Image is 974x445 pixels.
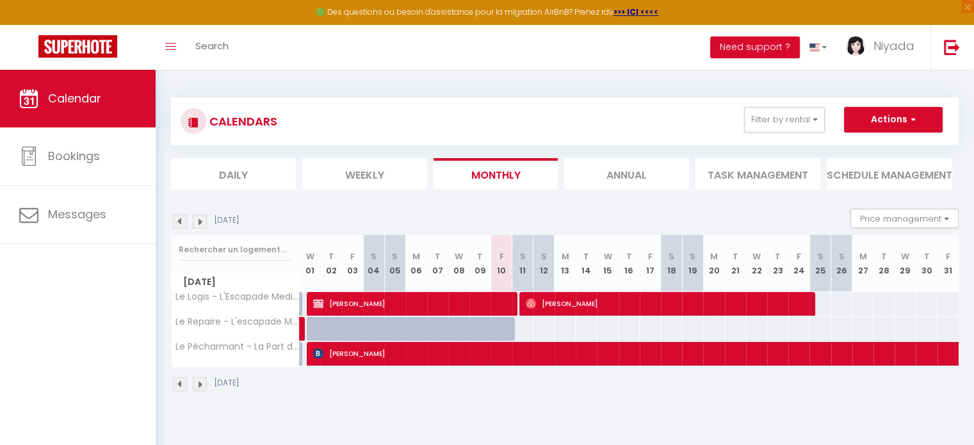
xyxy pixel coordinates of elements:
li: Weekly [302,158,427,190]
abbr: S [541,250,547,263]
th: 15 [597,235,618,292]
p: [DATE] [215,377,239,389]
li: Daily [171,158,296,190]
abbr: W [603,250,612,263]
span: Niyada [873,38,914,54]
th: 22 [746,235,767,292]
span: [PERSON_NAME] [313,291,510,316]
abbr: F [350,250,355,263]
th: 10 [491,235,512,292]
th: 18 [661,235,682,292]
th: 26 [831,235,852,292]
img: ... [846,36,865,56]
img: Super Booking [38,35,117,58]
span: Search [195,39,229,53]
th: 02 [321,235,342,292]
abbr: T [881,250,887,263]
abbr: F [499,250,503,263]
th: 12 [533,235,555,292]
th: 28 [873,235,895,292]
a: ... Niyada [836,25,930,70]
abbr: M [710,250,718,263]
button: Need support ? [710,36,800,58]
abbr: S [669,250,674,263]
th: 25 [809,235,831,292]
th: 27 [852,235,873,292]
li: Monthly [434,158,558,190]
abbr: W [901,250,909,263]
th: 17 [640,235,661,292]
th: 23 [767,235,788,292]
abbr: T [477,250,483,263]
abbr: S [392,250,398,263]
th: 05 [384,235,405,292]
span: Calendar [48,90,101,106]
span: [PERSON_NAME] [526,291,808,316]
abbr: S [690,250,695,263]
th: 08 [448,235,469,292]
th: 24 [788,235,809,292]
th: 16 [619,235,640,292]
th: 21 [725,235,746,292]
th: 20 [703,235,724,292]
p: [DATE] [215,214,239,227]
abbr: S [817,250,823,263]
h3: CALENDARS [206,107,277,136]
abbr: W [306,250,314,263]
span: Le Logis - L'Escapade Mediévale [174,292,302,302]
th: 06 [406,235,427,292]
button: Price management [850,209,959,228]
th: 03 [342,235,363,292]
th: 04 [363,235,384,292]
th: 29 [895,235,916,292]
abbr: S [520,250,526,263]
abbr: W [752,250,761,263]
th: 30 [916,235,937,292]
th: 31 [937,235,959,292]
span: [DATE] [172,273,299,291]
abbr: F [946,250,950,263]
span: Le Repaire - L'escapade Mediévale [174,317,302,327]
th: 14 [576,235,597,292]
abbr: T [329,250,334,263]
a: >>> ICI <<<< [613,6,658,17]
abbr: W [455,250,463,263]
abbr: T [733,250,738,263]
li: Annual [564,158,689,190]
abbr: T [775,250,781,263]
li: Task Management [695,158,820,190]
abbr: T [583,250,589,263]
button: Filter by rental [744,107,825,133]
span: Le Pècharmant - La Part des Anges [174,342,302,352]
img: logout [944,39,960,55]
span: Bookings [48,148,100,164]
li: Schedule Management [827,158,952,190]
input: Rechercher un logement... [179,238,292,261]
span: Messages [48,206,106,222]
abbr: M [412,250,420,263]
th: 13 [555,235,576,292]
abbr: T [923,250,929,263]
th: 01 [300,235,321,292]
th: 19 [682,235,703,292]
abbr: S [839,250,845,263]
th: 07 [427,235,448,292]
button: Actions [844,107,943,133]
abbr: F [797,250,801,263]
th: 11 [512,235,533,292]
abbr: T [435,250,441,263]
abbr: M [859,250,866,263]
th: 09 [469,235,491,292]
abbr: T [626,250,632,263]
abbr: S [371,250,377,263]
abbr: F [648,250,653,263]
abbr: M [562,250,569,263]
a: Search [186,25,238,70]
